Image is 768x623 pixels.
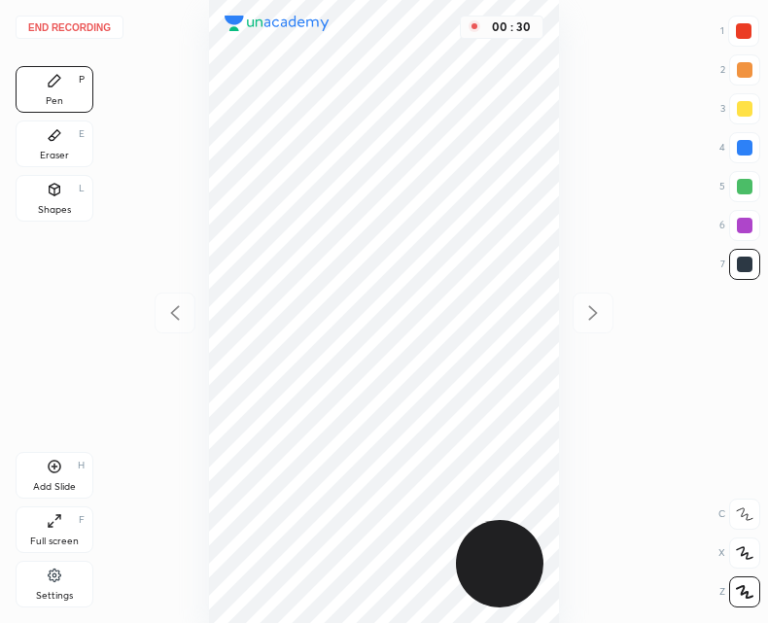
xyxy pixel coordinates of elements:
div: Add Slide [33,482,76,492]
div: Shapes [38,205,71,215]
div: Full screen [30,536,79,546]
div: H [78,461,85,470]
div: 6 [719,210,760,241]
div: Settings [36,591,73,601]
div: Pen [46,96,63,106]
div: E [79,129,85,139]
div: 5 [719,171,760,202]
div: 1 [720,16,759,47]
div: X [718,537,760,569]
div: P [79,75,85,85]
button: End recording [16,16,123,39]
div: 00 : 30 [488,20,535,34]
div: Eraser [40,151,69,160]
div: Z [719,576,760,607]
div: 2 [720,54,760,86]
img: logo.38c385cc.svg [225,16,330,31]
div: 4 [719,132,760,163]
div: L [79,184,85,193]
div: 7 [720,249,760,280]
div: 3 [720,93,760,124]
div: C [718,499,760,530]
div: F [79,515,85,525]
